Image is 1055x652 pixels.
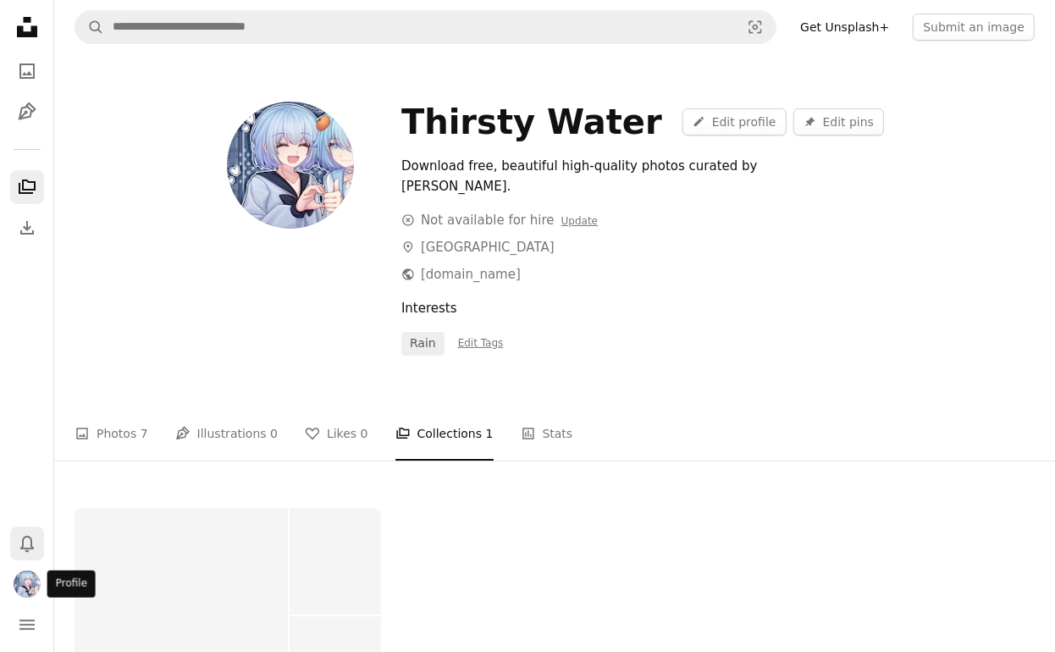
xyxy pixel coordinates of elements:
img: Avatar of user Thirsty Water [227,102,354,229]
button: Menu [10,608,44,642]
div: Thirsty Water [401,102,662,142]
div: Download free, beautiful high-quality photos curated by [PERSON_NAME]. [401,156,845,196]
div: Not available for hire [401,210,598,230]
a: Photos 7 [75,406,148,461]
img: Avatar of user Thirsty Water [14,571,41,598]
a: Illustrations [10,95,44,129]
a: rain [401,332,445,356]
a: Update [561,215,598,227]
span: 7 [141,424,148,443]
a: Illustrations 0 [175,406,278,461]
a: Photos [10,54,44,88]
button: Submit an image [913,14,1035,41]
div: Interests [401,298,1035,318]
button: Profile [10,567,44,601]
a: [DOMAIN_NAME] [401,267,521,282]
span: 0 [361,424,368,443]
span: 0 [270,424,278,443]
a: [GEOGRAPHIC_DATA] [401,240,555,255]
span: Edit Tags [458,337,504,349]
button: Edit pins [793,108,885,135]
a: Get Unsplash+ [790,14,899,41]
a: Download History [10,211,44,245]
button: Search Unsplash [75,11,104,43]
a: Edit Tags [458,337,504,351]
button: Notifications [10,527,44,561]
button: Visual search [735,11,776,43]
a: Home — Unsplash [10,10,44,47]
a: Stats [521,406,573,461]
a: Likes 0 [305,406,368,461]
form: Find visuals sitewide [75,10,776,44]
a: Collections [10,170,44,204]
a: Edit profile [682,108,787,135]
